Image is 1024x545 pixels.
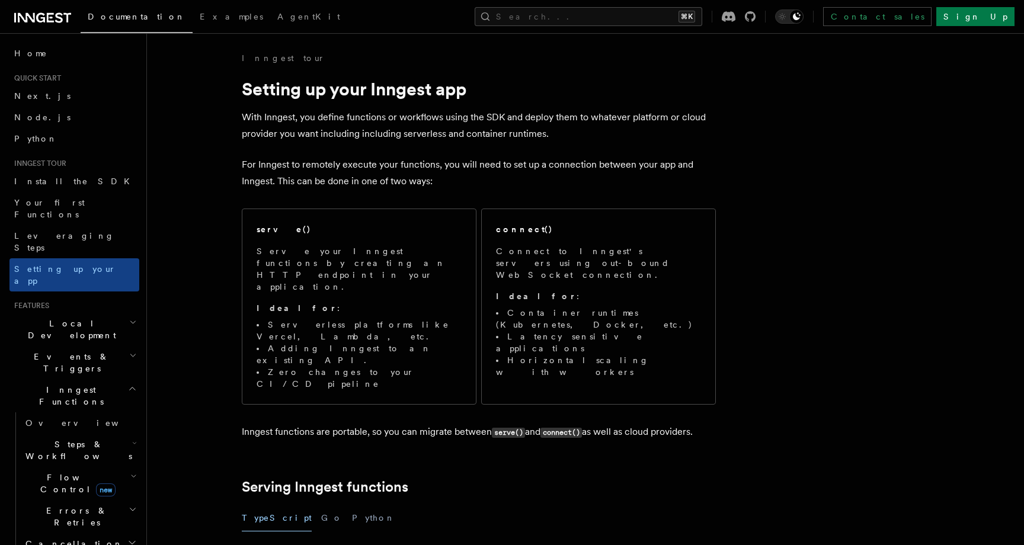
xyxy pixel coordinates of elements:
span: Local Development [9,318,129,341]
a: Leveraging Steps [9,225,139,258]
a: Node.js [9,107,139,128]
span: AgentKit [277,12,340,21]
a: Python [9,128,139,149]
p: Connect to Inngest's servers using out-bound WebSocket connection. [496,245,701,281]
span: Quick start [9,73,61,83]
span: Setting up your app [14,264,116,286]
li: Adding Inngest to an existing API. [257,342,462,366]
button: Flow Controlnew [21,467,139,500]
li: Latency sensitive applications [496,331,701,354]
button: Steps & Workflows [21,434,139,467]
button: TypeScript [242,505,312,531]
span: Leveraging Steps [14,231,114,252]
button: Local Development [9,313,139,346]
a: Overview [21,412,139,434]
button: Inngest Functions [9,379,139,412]
p: Inngest functions are portable, so you can migrate between and as well as cloud providers. [242,424,716,441]
span: Examples [200,12,263,21]
a: Home [9,43,139,64]
a: Setting up your app [9,258,139,291]
button: Events & Triggers [9,346,139,379]
button: Go [321,505,343,531]
span: Your first Functions [14,198,85,219]
span: new [96,483,116,496]
h1: Setting up your Inngest app [242,78,716,100]
button: Python [352,505,395,531]
span: Events & Triggers [9,351,129,374]
button: Search...⌘K [475,7,702,26]
span: Errors & Retries [21,505,129,528]
kbd: ⌘K [679,11,695,23]
span: Next.js [14,91,71,101]
a: Inngest tour [242,52,325,64]
a: Your first Functions [9,192,139,225]
p: Serve your Inngest functions by creating an HTTP endpoint in your application. [257,245,462,293]
span: Documentation [88,12,185,21]
code: connect() [540,428,582,438]
button: Toggle dark mode [775,9,804,24]
p: For Inngest to remotely execute your functions, you will need to set up a connection between your... [242,156,716,190]
li: Zero changes to your CI/CD pipeline [257,366,462,390]
strong: Ideal for [496,291,577,301]
span: Inngest Functions [9,384,128,408]
a: Install the SDK [9,171,139,192]
li: Serverless platforms like Vercel, Lambda, etc. [257,319,462,342]
li: Horizontal scaling with workers [496,354,701,378]
button: Errors & Retries [21,500,139,533]
a: Documentation [81,4,193,33]
a: serve()Serve your Inngest functions by creating an HTTP endpoint in your application.Ideal for:Se... [242,209,476,405]
code: serve() [492,428,525,438]
span: Home [14,47,47,59]
a: Contact sales [823,7,932,26]
a: Serving Inngest functions [242,479,408,495]
strong: Ideal for [257,303,337,313]
li: Container runtimes (Kubernetes, Docker, etc.) [496,307,701,331]
p: : [257,302,462,314]
a: Sign Up [936,7,1015,26]
h2: connect() [496,223,553,235]
p: : [496,290,701,302]
a: AgentKit [270,4,347,32]
a: Examples [193,4,270,32]
span: Python [14,134,57,143]
span: Features [9,301,49,310]
h2: serve() [257,223,311,235]
span: Steps & Workflows [21,438,132,462]
span: Inngest tour [9,159,66,168]
a: Next.js [9,85,139,107]
a: connect()Connect to Inngest's servers using out-bound WebSocket connection.Ideal for:Container ru... [481,209,716,405]
span: Overview [25,418,148,428]
p: With Inngest, you define functions or workflows using the SDK and deploy them to whatever platfor... [242,109,716,142]
span: Node.js [14,113,71,122]
span: Flow Control [21,472,130,495]
span: Install the SDK [14,177,137,186]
